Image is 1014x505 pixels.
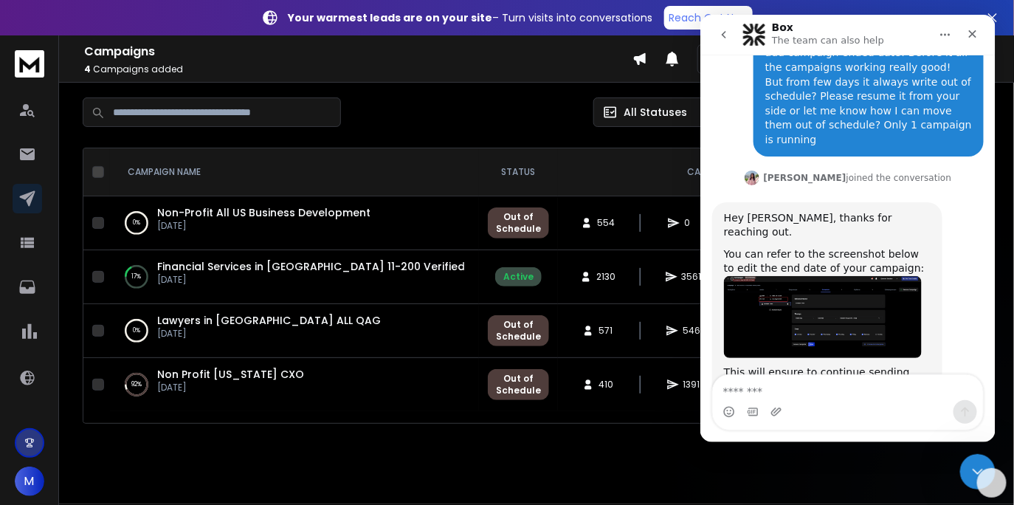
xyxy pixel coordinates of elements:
[624,105,687,120] p: All Statuses
[12,188,242,403] div: Hey [PERSON_NAME], thanks for reaching out.You can refer to the screenshot below to edit the end ...
[132,269,142,284] p: 17 %
[664,6,753,30] a: Reach Out Now
[597,217,615,229] span: 554
[960,454,996,489] iframe: Intercom live chat
[157,205,370,220] a: Non-Profit All US Business Development
[12,188,283,436] div: Lakshita says…
[23,391,35,403] button: Emoji picker
[163,87,249,97] div: Keywords by Traffic
[157,313,381,328] a: Lawyers in [GEOGRAPHIC_DATA] ALL QAG
[288,10,652,25] p: – Turn visits into conversations
[41,24,72,35] div: v 4.0.25
[131,377,142,392] p: 92 %
[596,271,615,283] span: 2130
[24,351,230,394] div: This will ensure to continue sending emails and complete once all leads have been reached out to.
[110,304,479,358] td: 0%Lawyers in [GEOGRAPHIC_DATA] ALL QAG[DATE]
[253,385,277,409] button: Send a message…
[15,50,44,78] img: logo
[503,271,534,283] div: Active
[157,382,304,394] p: [DATE]
[24,38,35,50] img: website_grey.svg
[157,220,370,232] p: [DATE]
[15,467,44,496] button: M
[558,148,894,196] th: CAMPAIGN STATS
[682,271,702,283] span: 3561
[84,63,632,75] p: Campaigns added
[496,319,541,343] div: Out of Schedule
[110,358,479,412] td: 92%Non Profit [US_STATE] CXO[DATE]
[110,148,479,196] th: CAMPAIGN NAME
[133,323,140,338] p: 0 %
[599,379,613,391] span: 410
[157,328,381,340] p: [DATE]
[599,325,613,337] span: 571
[46,391,58,403] button: Gif picker
[40,86,52,97] img: tab_domain_overview_orange.svg
[157,259,492,274] a: Financial Services in [GEOGRAPHIC_DATA] 11-200 Verified Only
[84,63,91,75] span: 4
[700,15,996,442] iframe: To enrich screen reader interactions, please activate Accessibility in Grammarly extension settings
[684,217,699,229] span: 0
[157,274,464,286] p: [DATE]
[84,43,632,61] h1: Campaigns
[133,216,140,230] p: 0 %
[157,367,304,382] a: Non Profit [US_STATE] CXO
[496,211,541,235] div: Out of Schedule
[13,360,283,385] textarea: Message…
[288,10,492,25] strong: Your warmest leads are on your site
[24,196,230,225] div: Hey [PERSON_NAME], thanks for reaching out.
[24,233,230,261] div: You can refer to the screenshot below to edit the end date of your campaign:
[70,391,82,403] button: Upload attachment
[38,38,105,50] div: Domain: [URL]
[683,325,700,337] span: 546
[147,86,159,97] img: tab_keywords_by_traffic_grey.svg
[110,196,479,250] td: 0%Non-Profit All US Business Development[DATE]
[496,373,541,396] div: Out of Schedule
[683,379,700,391] span: 1391
[56,87,132,97] div: Domain Overview
[479,148,558,196] th: STATUS
[669,10,748,25] p: Reach Out Now
[110,250,479,304] td: 17%Financial Services in [GEOGRAPHIC_DATA] 11-200 Verified Only[DATE]
[24,24,35,35] img: logo_orange.svg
